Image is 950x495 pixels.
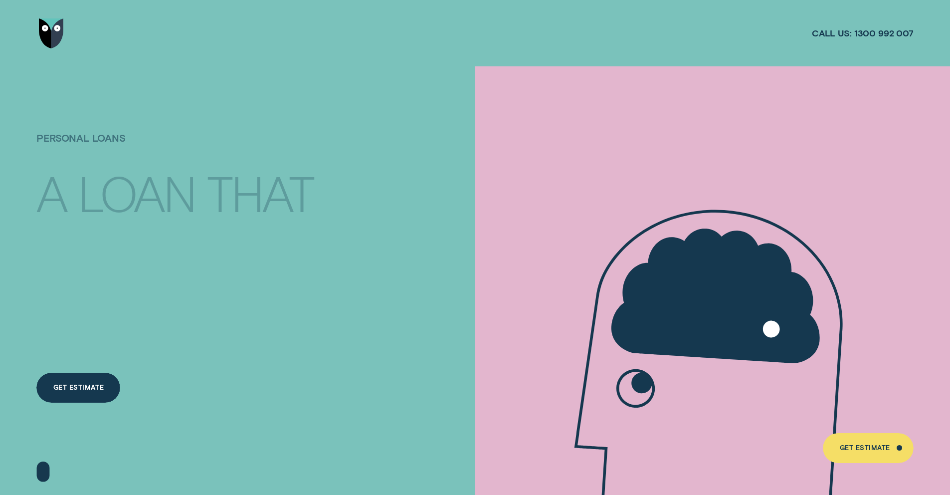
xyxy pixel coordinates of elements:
div: LOAN [78,169,195,216]
span: 1300 992 007 [854,27,914,39]
a: Call us:1300 992 007 [812,27,914,39]
a: Get Estimate [823,433,913,463]
div: THAT [207,169,313,216]
h4: A LOAN THAT PUTS YOU IN CONTROL [36,153,325,292]
h1: Personal Loans [36,132,325,163]
img: Wisr [39,18,64,48]
a: Get Estimate [36,373,120,403]
span: Call us: [812,27,852,39]
div: A [36,169,66,216]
